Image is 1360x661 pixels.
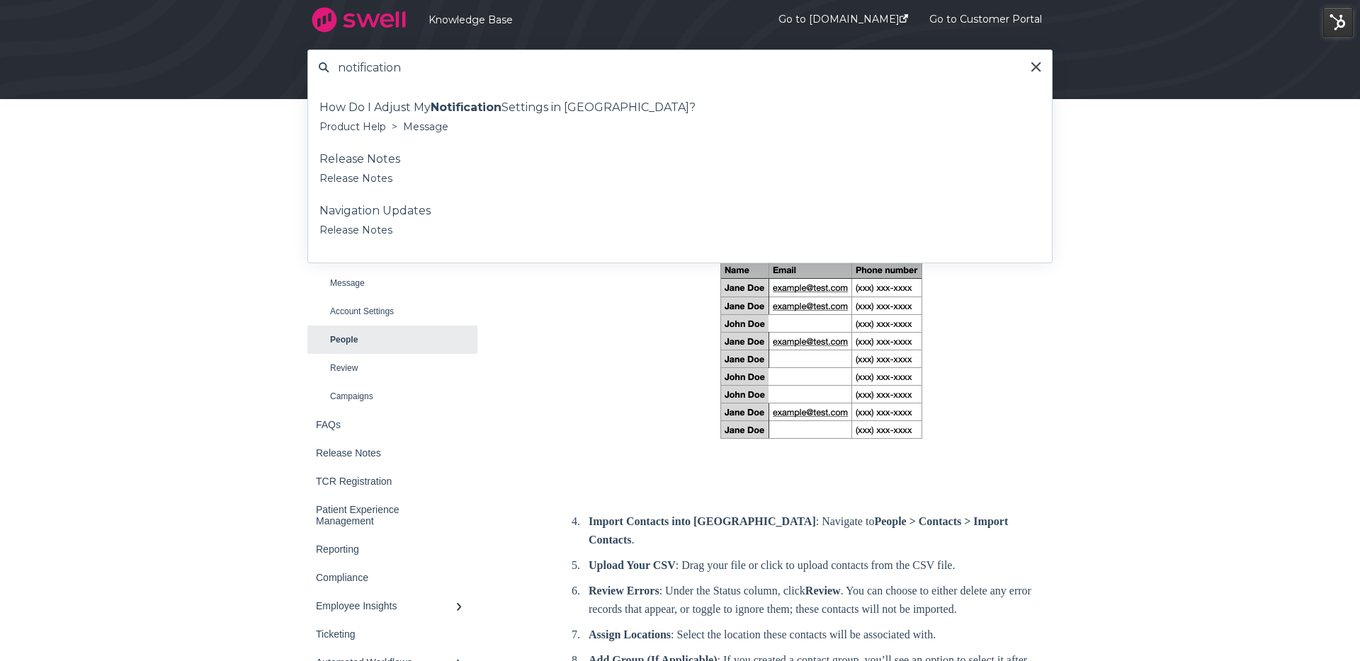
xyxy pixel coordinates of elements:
p: : Ensure your file includes columns for , , and in that exact order, with no extra columns. [589,200,1053,505]
img: HubSpot Tools Menu Toggle [1323,7,1353,37]
a: People [307,326,477,354]
a: TCR Registration [307,467,477,495]
div: Release Notes [316,447,455,459]
img: Screen Shot 2022-10-27 at 8.59.18 AM [708,237,934,450]
span: Notification [431,100,501,114]
a: Knowledge Base [429,13,736,26]
strong: Review Errors [589,585,659,597]
input: Search for answers [329,52,1031,83]
div: How Do I Adjust My Settings in [GEOGRAPHIC_DATA]? [319,97,1041,118]
div: Release Notes [319,222,1041,238]
a: Message [307,269,477,297]
a: Review [307,354,477,382]
strong: Review [805,585,841,597]
div: Compliance [316,572,455,583]
div: Reporting [316,544,455,555]
strong: Upload Your CSV [589,559,676,571]
a: How Do I Adjust MyNotificationSettings in [GEOGRAPHIC_DATA]?Product Help > Message [308,90,1052,142]
p: : Under the Status column, click . You can choose to either delete any error records that appear,... [589,582,1053,619]
a: Employee Insights [307,592,477,620]
div: Release Notes [319,149,1041,170]
div: Product Help > Message [319,118,1041,135]
strong: Assign Locations [589,628,671,640]
a: Patient Experience Management [307,495,477,535]
a: Reporting [307,535,477,563]
div: Release Notes [319,170,1041,187]
a: Release Notes [307,439,477,467]
div: Employee Insights [316,600,455,611]
div: Navigation Updates [319,200,1041,222]
a: Compliance [307,563,477,592]
div: Ticketing [316,628,455,640]
p: : Drag your file or click to upload contacts from the CSV file. [589,556,1053,575]
div: Patient Experience Management [316,504,455,527]
a: Release NotesRelease Notes [308,142,1052,193]
a: Ticketing [307,620,477,648]
p: : Navigate to . [589,512,1053,549]
a: Account Settings [307,297,477,326]
a: Navigation UpdatesRelease Notes [308,193,1052,245]
a: Campaigns [307,382,477,410]
a: FAQs [307,410,477,439]
div: TCR Registration [316,476,455,487]
img: company logo [307,2,410,38]
div: FAQs [316,419,455,430]
strong: Import Contacts into [GEOGRAPHIC_DATA] [589,515,816,527]
li: : Select the location these contacts will be associated with. [583,626,1053,644]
